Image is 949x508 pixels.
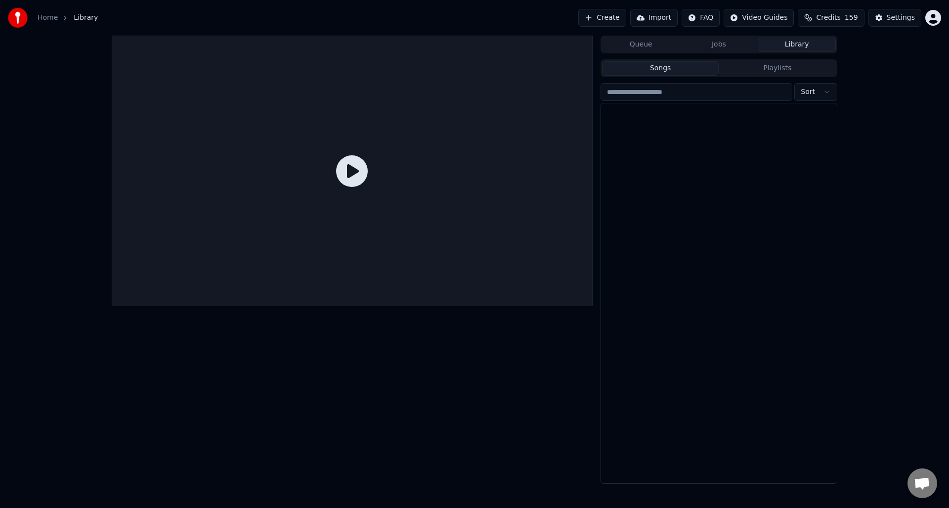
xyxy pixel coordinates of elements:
[816,13,840,23] span: Credits
[38,13,58,23] a: Home
[38,13,98,23] nav: breadcrumb
[74,13,98,23] span: Library
[602,38,680,52] button: Queue
[801,87,815,97] span: Sort
[845,13,858,23] span: 159
[682,9,720,27] button: FAQ
[724,9,794,27] button: Video Guides
[602,61,719,76] button: Songs
[887,13,915,23] div: Settings
[798,9,864,27] button: Credits159
[630,9,678,27] button: Import
[868,9,921,27] button: Settings
[758,38,836,52] button: Library
[680,38,758,52] button: Jobs
[907,468,937,498] a: Open chat
[8,8,28,28] img: youka
[719,61,836,76] button: Playlists
[578,9,626,27] button: Create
